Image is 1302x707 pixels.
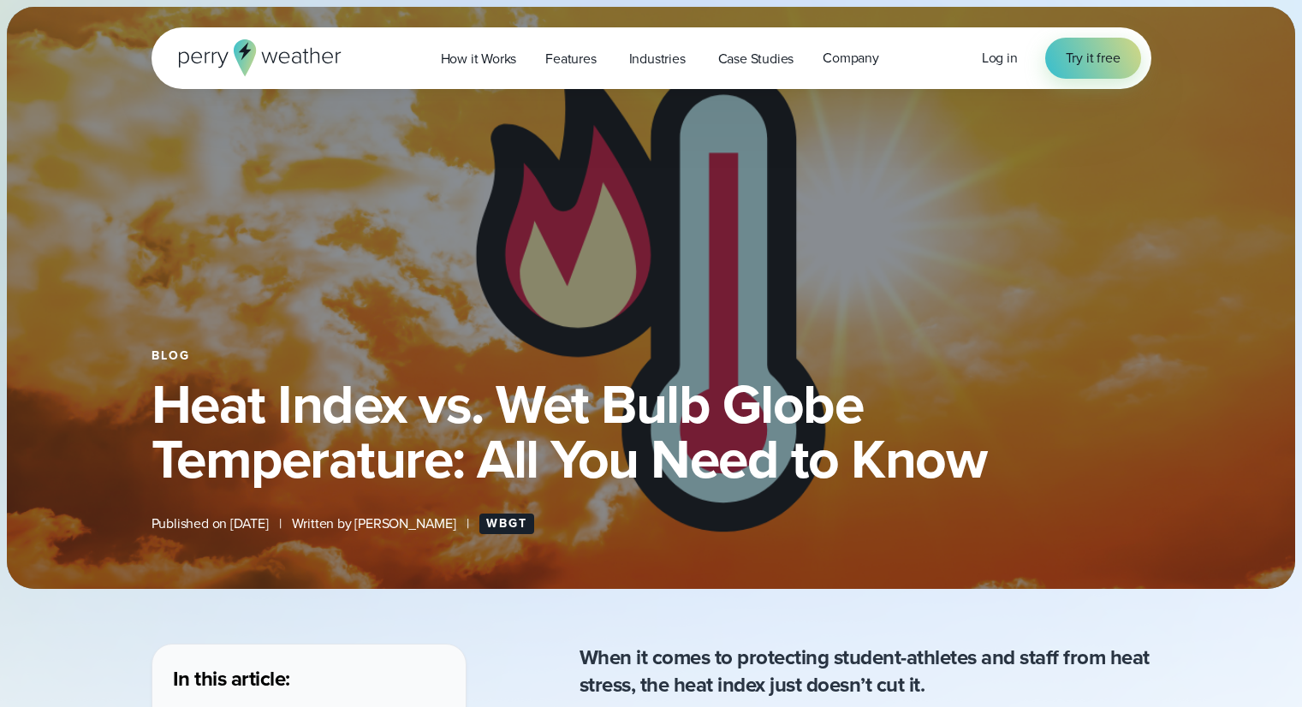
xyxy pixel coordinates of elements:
a: Log in [982,48,1018,68]
span: Try it free [1066,48,1121,68]
a: WBGT [479,514,534,534]
h3: In this article: [173,665,445,692]
div: Blog [152,349,1151,363]
a: Case Studies [704,41,809,76]
span: Written by [PERSON_NAME] [292,514,456,534]
span: | [279,514,282,534]
span: Case Studies [718,49,794,69]
h1: Heat Index vs. Wet Bulb Globe Temperature: All You Need to Know [152,377,1151,486]
span: Company [823,48,879,68]
p: When it comes to protecting student-athletes and staff from heat stress, the heat index just does... [580,644,1151,698]
a: Try it free [1045,38,1141,79]
span: How it Works [441,49,517,69]
span: Industries [629,49,686,69]
span: Published on [DATE] [152,514,269,534]
span: Features [545,49,596,69]
span: | [467,514,469,534]
a: How it Works [426,41,532,76]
